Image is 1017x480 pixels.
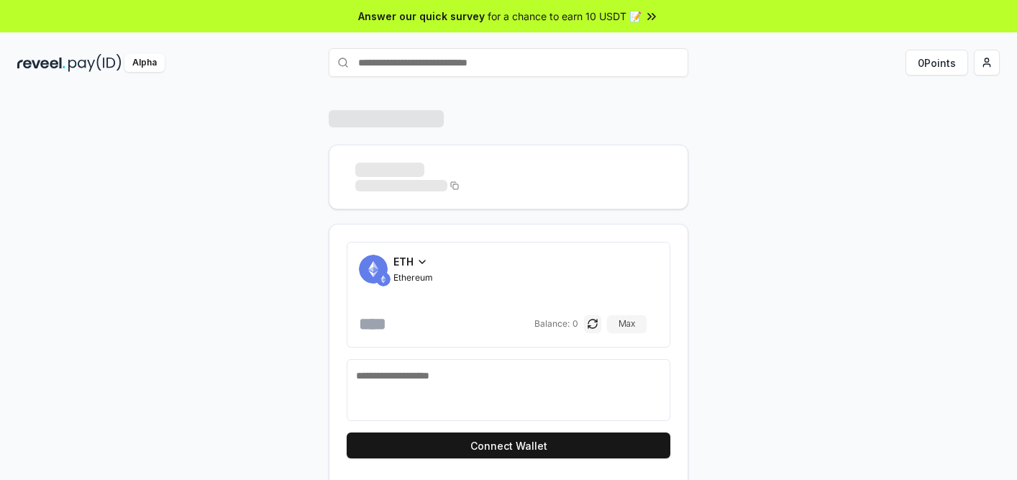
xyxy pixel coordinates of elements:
span: Ethereum [393,272,433,284]
img: reveel_dark [17,54,65,72]
button: 0Points [906,50,968,76]
img: pay_id [68,54,122,72]
button: Connect Wallet [347,433,670,458]
span: 0 [573,318,578,330]
span: for a chance to earn 10 USDT 📝 [488,9,642,24]
div: Alpha [124,54,165,72]
span: Answer our quick survey [358,9,485,24]
span: ETH [393,254,414,269]
span: Balance: [534,318,570,330]
button: Max [607,315,647,332]
img: ETH.svg [376,272,391,286]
